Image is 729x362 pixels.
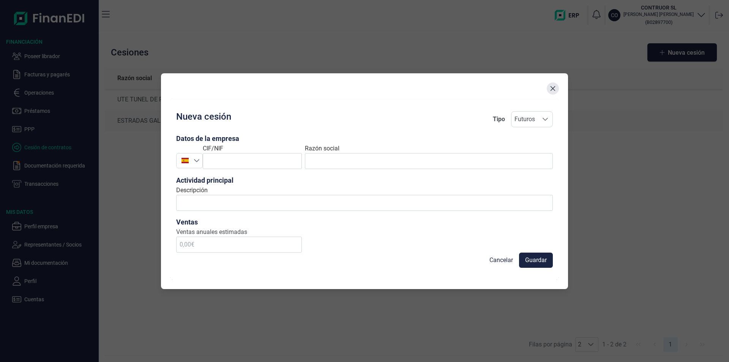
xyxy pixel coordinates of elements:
[305,144,339,153] label: Razón social
[194,153,202,168] div: Seleccione un país
[176,228,302,237] label: Ventas anuales estimadas
[203,144,223,153] label: CIF/NIF
[176,217,302,228] h3: Ventas
[519,253,553,268] button: Guardar
[525,256,547,265] span: Guardar
[176,237,302,253] input: 0,00€
[176,186,208,195] label: Descripción
[176,133,553,144] h3: Datos de la empresa
[181,157,189,164] img: ES
[176,111,231,127] h2: Nueva cesión
[493,115,505,124] div: Tipo
[489,256,513,265] span: Cancelar
[511,112,538,127] span: Futuros
[176,175,553,186] h3: Actividad principal
[483,253,519,268] button: Cancelar
[538,112,552,127] div: Seleccione una opción
[547,82,559,95] button: Close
